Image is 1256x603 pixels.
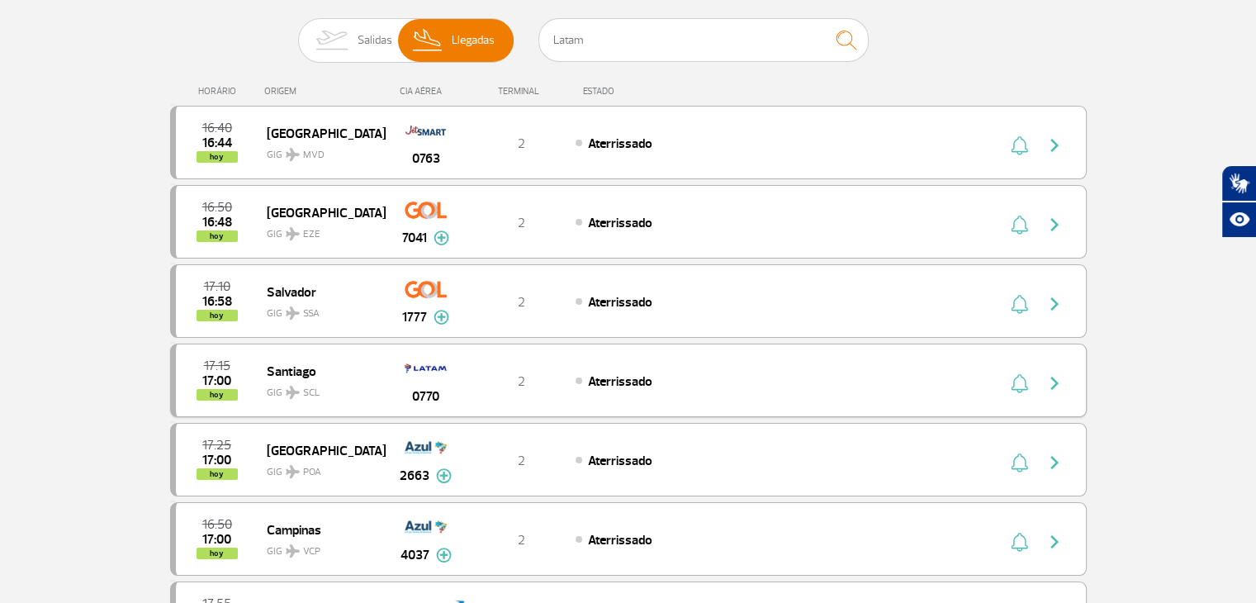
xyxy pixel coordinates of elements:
[303,544,320,559] span: VCP
[1221,165,1256,238] div: Plugin de acessibilidade da Hand Talk.
[175,86,265,97] div: HORÁRIO
[1045,453,1064,472] img: seta-direita-painel-voo.svg
[204,281,230,292] span: 2025-09-24 17:10:00
[202,519,232,530] span: 2025-09-24 16:50:00
[400,545,429,565] span: 4037
[286,148,300,161] img: destiny_airplane.svg
[1011,294,1028,314] img: sino-painel-voo.svg
[518,135,525,152] span: 2
[303,386,320,401] span: SCL
[412,149,440,169] span: 0763
[1045,294,1064,314] img: seta-direita-painel-voo.svg
[202,216,232,228] span: 2025-09-24 16:48:59
[588,135,652,152] span: Aterrissado
[267,456,372,480] span: GIG
[267,281,372,302] span: Salvador
[303,465,321,480] span: POA
[518,215,525,231] span: 2
[267,297,372,321] span: GIG
[286,465,300,478] img: destiny_airplane.svg
[303,227,320,242] span: EZE
[400,466,429,486] span: 2663
[303,306,320,321] span: SSA
[402,307,427,327] span: 1777
[404,19,453,62] img: slider-desembarque
[452,19,495,62] span: Llegadas
[575,86,709,97] div: ESTADO
[286,306,300,320] img: destiny_airplane.svg
[267,519,372,540] span: Campinas
[267,377,372,401] span: GIG
[467,86,575,97] div: TERMINAL
[267,535,372,559] span: GIG
[358,19,392,62] span: Salidas
[518,453,525,469] span: 2
[436,468,452,483] img: mais-info-painel-voo.svg
[518,294,525,311] span: 2
[197,151,238,163] span: hoy
[197,230,238,242] span: hoy
[204,360,230,372] span: 2025-09-24 17:15:00
[1011,532,1028,552] img: sino-painel-voo.svg
[267,439,372,461] span: [GEOGRAPHIC_DATA]
[434,310,449,325] img: mais-info-painel-voo.svg
[197,389,238,401] span: hoy
[1011,215,1028,235] img: sino-painel-voo.svg
[518,373,525,390] span: 2
[303,148,325,163] span: MVD
[202,137,232,149] span: 2025-09-24 16:44:09
[1221,202,1256,238] button: Abrir recursos assistivos.
[286,544,300,558] img: destiny_airplane.svg
[202,202,232,213] span: 2025-09-24 16:50:00
[267,202,372,223] span: [GEOGRAPHIC_DATA]
[588,294,652,311] span: Aterrissado
[436,548,452,563] img: mais-info-painel-voo.svg
[267,139,372,163] span: GIG
[385,86,467,97] div: CIA AÉREA
[286,227,300,240] img: destiny_airplane.svg
[202,375,231,387] span: 2025-09-24 17:00:00
[588,532,652,548] span: Aterrissado
[1011,453,1028,472] img: sino-painel-voo.svg
[1045,373,1064,393] img: seta-direita-painel-voo.svg
[588,215,652,231] span: Aterrissado
[1045,135,1064,155] img: seta-direita-painel-voo.svg
[434,230,449,245] img: mais-info-painel-voo.svg
[1045,215,1064,235] img: seta-direita-painel-voo.svg
[1045,532,1064,552] img: seta-direita-painel-voo.svg
[202,296,232,307] span: 2025-09-24 16:58:00
[267,218,372,242] span: GIG
[286,386,300,399] img: destiny_airplane.svg
[202,454,231,466] span: 2025-09-24 17:00:00
[538,18,869,62] input: Vuelo, ciudad o compañía aérea
[202,122,232,134] span: 2025-09-24 16:40:00
[588,373,652,390] span: Aterrissado
[197,310,238,321] span: hoy
[588,453,652,469] span: Aterrissado
[202,439,231,451] span: 2025-09-24 17:25:00
[306,19,358,62] img: slider-embarque
[402,228,427,248] span: 7041
[267,122,372,144] span: [GEOGRAPHIC_DATA]
[412,387,439,406] span: 0770
[202,534,231,545] span: 2025-09-24 17:00:02
[267,360,372,382] span: Santiago
[518,532,525,548] span: 2
[197,548,238,559] span: hoy
[1221,165,1256,202] button: Abrir tradutor de língua de sinais.
[264,86,385,97] div: ORIGEM
[1011,135,1028,155] img: sino-painel-voo.svg
[197,468,238,480] span: hoy
[1011,373,1028,393] img: sino-painel-voo.svg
